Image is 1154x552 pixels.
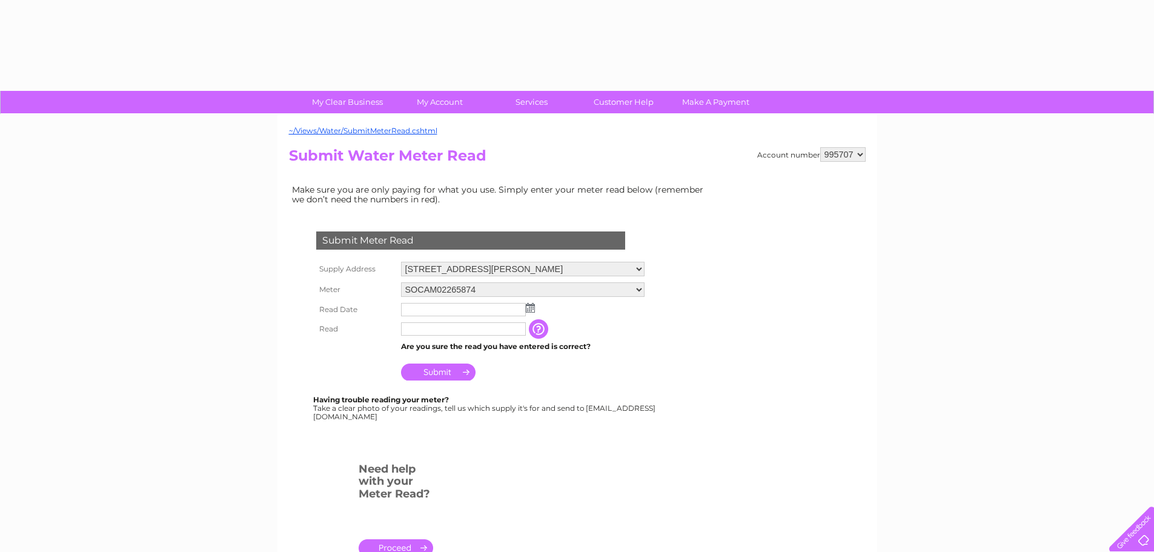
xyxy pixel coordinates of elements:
[526,303,535,313] img: ...
[289,126,437,135] a: ~/Views/Water/SubmitMeterRead.cshtml
[529,319,551,339] input: Information
[482,91,582,113] a: Services
[666,91,766,113] a: Make A Payment
[359,461,433,507] h3: Need help with your Meter Read?
[574,91,674,113] a: Customer Help
[398,339,648,354] td: Are you sure the read you have entered is correct?
[289,147,866,170] h2: Submit Water Meter Read
[390,91,489,113] a: My Account
[313,259,398,279] th: Supply Address
[313,319,398,339] th: Read
[297,91,397,113] a: My Clear Business
[313,395,449,404] b: Having trouble reading your meter?
[316,231,625,250] div: Submit Meter Read
[313,300,398,319] th: Read Date
[757,147,866,162] div: Account number
[289,182,713,207] td: Make sure you are only paying for what you use. Simply enter your meter read below (remember we d...
[401,364,476,381] input: Submit
[313,279,398,300] th: Meter
[313,396,657,421] div: Take a clear photo of your readings, tell us which supply it's for and send to [EMAIL_ADDRESS][DO...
